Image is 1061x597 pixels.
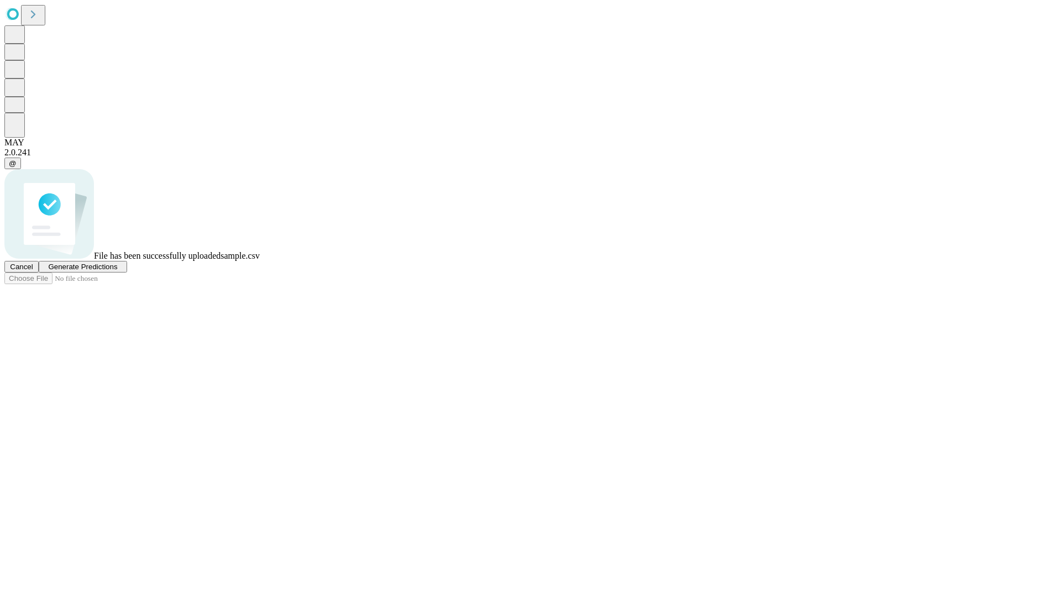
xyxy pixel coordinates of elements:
span: Generate Predictions [48,263,117,271]
button: @ [4,158,21,169]
button: Cancel [4,261,39,273]
span: sample.csv [220,251,260,260]
div: 2.0.241 [4,148,1057,158]
span: Cancel [10,263,33,271]
button: Generate Predictions [39,261,127,273]
span: File has been successfully uploaded [94,251,220,260]
div: MAY [4,138,1057,148]
span: @ [9,159,17,167]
